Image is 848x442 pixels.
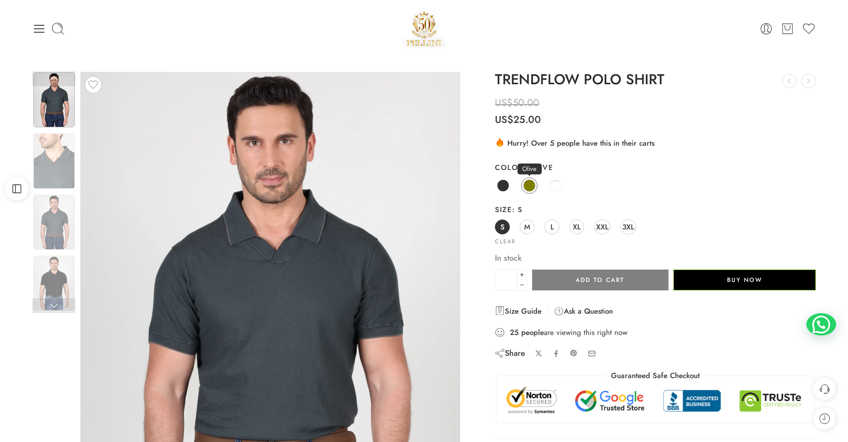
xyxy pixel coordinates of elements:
[33,256,75,311] img: blck polo
[535,350,543,357] a: Share on X
[495,205,816,215] label: Size
[495,270,517,290] input: Product quantity
[495,239,516,244] a: Clear options
[510,328,519,337] strong: 25
[504,386,807,415] img: Trust
[554,305,613,317] a: Ask a Question
[673,270,816,290] button: Buy Now
[550,220,554,233] span: L
[495,252,816,265] p: In stock
[403,7,445,50] img: Pellini
[573,220,581,233] span: XL
[570,349,578,357] a: Pin on Pinterest
[569,220,584,234] a: XL
[495,163,816,172] label: Color
[622,220,634,233] span: 3XL
[588,349,596,358] a: Email to your friends
[495,112,541,127] bdi: 25.00
[495,305,542,317] a: Size Guide
[495,72,816,88] h1: TRENDFLOW POLO SHIRT
[545,220,559,234] a: L
[512,204,522,215] span: S
[781,22,794,36] a: Cart
[520,220,535,234] a: M
[521,328,544,337] strong: people
[620,220,636,234] a: 3XL
[532,270,668,290] button: Add to cart
[594,220,610,234] a: XXL
[495,112,513,127] span: US$
[270,325,271,326] div: Loading image
[552,350,560,357] a: Share on Facebook
[606,371,705,381] legend: Guaranteed Safe Checkout
[33,195,75,250] img: blck polo
[495,137,816,149] div: Hurry! Over 5 people have this in their carts
[495,96,513,110] span: US$
[802,22,816,36] a: Wishlist
[500,220,504,233] span: S
[33,72,75,127] img: blck polo
[403,7,445,50] a: Pellini -
[521,177,538,194] a: Olive
[524,220,530,233] span: M
[495,327,816,338] div: are viewing this right now
[495,96,539,110] bdi: 50.00
[495,348,525,359] div: Share
[596,220,608,233] span: XXL
[524,162,553,172] span: Olive
[33,133,75,188] img: blck polo
[517,164,542,174] span: Olive
[759,22,773,36] a: Login / Register
[495,220,510,234] a: S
